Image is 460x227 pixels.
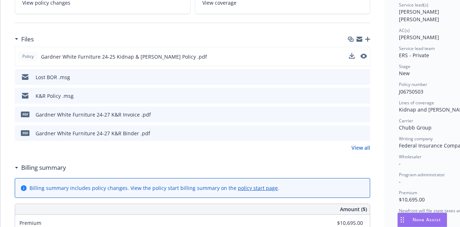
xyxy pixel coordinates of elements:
div: Billing summary [15,163,66,172]
span: Premium [19,219,41,226]
button: download file [349,111,355,118]
div: Lost BOR .msg [36,73,70,81]
span: Premium [399,190,417,196]
span: $10,695.00 [399,196,425,203]
span: [PERSON_NAME] [PERSON_NAME] [399,8,441,23]
button: download file [349,73,355,81]
h3: Billing summary [21,163,66,172]
span: Policy number [399,81,427,87]
button: preview file [361,92,367,100]
button: preview file [361,111,367,118]
span: Service lead team [399,45,435,51]
span: [PERSON_NAME] [399,34,439,41]
span: Nova Assist [413,217,441,223]
button: download file [349,130,355,137]
div: Drag to move [398,213,407,227]
button: preview file [360,53,367,60]
span: J06750503 [399,88,423,95]
span: Service lead(s) [399,2,428,8]
span: - [399,160,401,167]
span: Wholesaler [399,154,422,160]
button: download file [349,92,355,100]
span: Writing company [399,136,433,142]
span: Program administrator [399,172,445,178]
span: - [399,178,401,185]
div: Gardner White Furniture 24-27 K&R Invoice .pdf [36,111,151,118]
button: download file [349,53,355,59]
button: Nova Assist [397,213,447,227]
span: Stage [399,63,410,69]
span: New [399,70,410,77]
span: Carrier [399,118,413,124]
span: Gardner White Furniture 24-25 Kidnap & [PERSON_NAME] Policy .pdf [41,53,207,60]
span: AC(s) [399,27,410,33]
span: pdf [21,112,29,117]
span: Chubb Group [399,124,432,131]
h3: Files [21,35,34,44]
a: policy start page [238,185,278,191]
span: pdf [21,130,29,136]
span: Lines of coverage [399,100,434,106]
button: preview file [361,130,367,137]
div: Files [15,35,34,44]
span: Amount ($) [340,205,367,213]
button: preview file [361,73,367,81]
div: K&R Policy .msg [36,92,74,100]
span: Policy [21,53,35,60]
button: preview file [360,54,367,59]
div: Billing summary includes policy changes. View the policy start billing summary on the . [29,184,279,192]
div: Gardner White Furniture 24-27 K&R Binder .pdf [36,130,150,137]
button: download file [349,53,355,60]
span: ERS - Private [399,52,429,59]
a: View all [351,144,370,151]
